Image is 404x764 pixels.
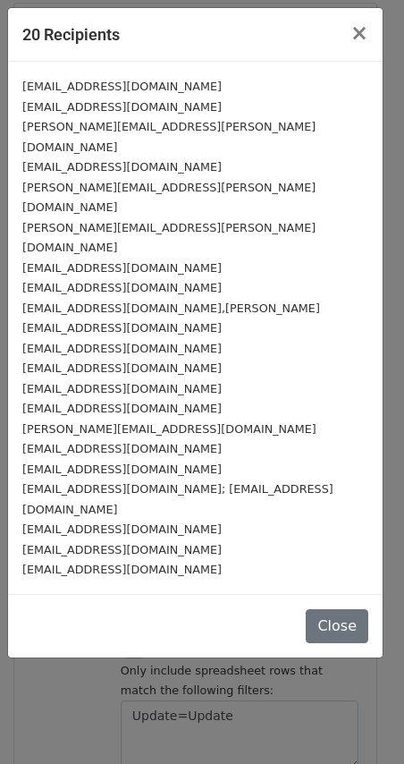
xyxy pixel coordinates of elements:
[306,609,368,643] button: Close
[22,120,316,154] small: [PERSON_NAME][EMAIL_ADDRESS][PERSON_NAME][DOMAIN_NAME]
[22,100,222,114] small: [EMAIL_ADDRESS][DOMAIN_NAME]
[350,21,368,46] span: ×
[22,281,222,294] small: [EMAIL_ADDRESS][DOMAIN_NAME]
[22,342,222,355] small: [EMAIL_ADDRESS][DOMAIN_NAME]
[22,522,222,536] small: [EMAIL_ADDRESS][DOMAIN_NAME]
[22,160,222,174] small: [EMAIL_ADDRESS][DOMAIN_NAME]
[22,221,316,255] small: [PERSON_NAME][EMAIL_ADDRESS][PERSON_NAME][DOMAIN_NAME]
[22,463,222,476] small: [EMAIL_ADDRESS][DOMAIN_NAME]
[22,482,333,516] small: [EMAIL_ADDRESS][DOMAIN_NAME]; [EMAIL_ADDRESS][DOMAIN_NAME]
[22,181,316,215] small: [PERSON_NAME][EMAIL_ADDRESS][PERSON_NAME][DOMAIN_NAME]
[22,402,222,415] small: [EMAIL_ADDRESS][DOMAIN_NAME]
[22,301,320,335] small: [EMAIL_ADDRESS][DOMAIN_NAME],[PERSON_NAME][EMAIL_ADDRESS][DOMAIN_NAME]
[336,8,383,58] button: Close
[315,678,404,764] iframe: Chat Widget
[22,442,222,455] small: [EMAIL_ADDRESS][DOMAIN_NAME]
[22,261,222,275] small: [EMAIL_ADDRESS][DOMAIN_NAME]
[22,382,222,395] small: [EMAIL_ADDRESS][DOMAIN_NAME]
[22,422,316,436] small: [PERSON_NAME][EMAIL_ADDRESS][DOMAIN_NAME]
[22,543,222,556] small: [EMAIL_ADDRESS][DOMAIN_NAME]
[22,80,222,93] small: [EMAIL_ADDRESS][DOMAIN_NAME]
[22,563,222,576] small: [EMAIL_ADDRESS][DOMAIN_NAME]
[22,361,222,375] small: [EMAIL_ADDRESS][DOMAIN_NAME]
[22,22,120,47] h5: 20 Recipients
